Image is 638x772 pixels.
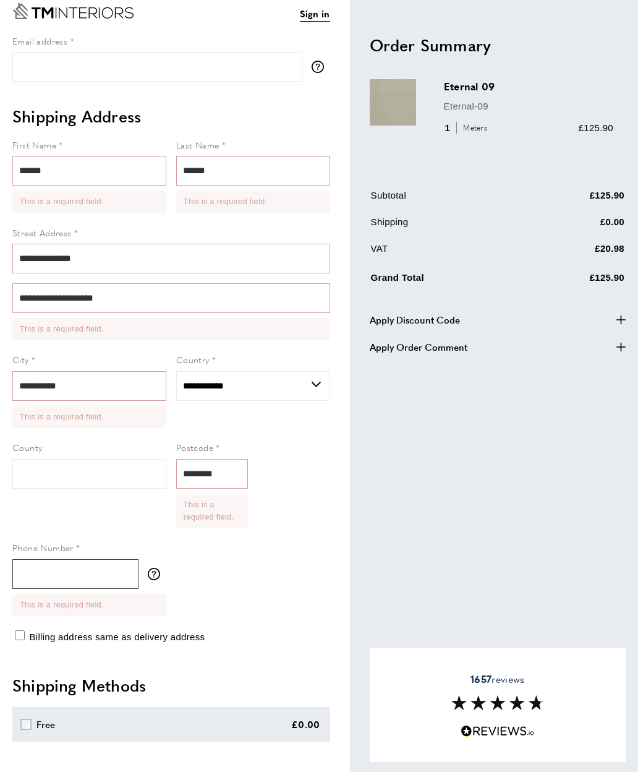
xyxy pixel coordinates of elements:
td: VAT [371,241,524,265]
span: reviews [470,673,524,685]
button: More information [148,568,166,580]
td: Grand Total [371,267,524,294]
span: Apply Order Comment [370,339,467,354]
td: Shipping [371,214,524,238]
span: Email address [12,35,67,47]
span: City [12,353,29,366]
li: This is a required field. [20,411,159,423]
div: £0.00 [291,717,320,732]
li: This is a required field. [20,195,159,208]
div: 1 [444,120,491,135]
span: £125.90 [579,122,613,132]
td: £125.90 [525,267,624,294]
h2: Order Summary [370,33,626,56]
span: Street Address [12,226,72,239]
a: Go to Home page [12,3,134,19]
p: Eternal-09 [444,98,613,113]
h2: Shipping Methods [12,674,330,697]
h2: Shipping Address [12,105,330,127]
li: This is a required field. [184,195,323,208]
h3: Eternal 09 [444,79,613,93]
span: Billing address same as delivery address [29,632,205,642]
button: More information [312,61,330,73]
td: £20.98 [525,241,624,265]
div: Free [36,717,56,732]
span: County [12,441,42,453]
td: £0.00 [525,214,624,238]
td: £125.90 [525,187,624,212]
li: This is a required field. [20,323,323,335]
td: Subtotal [371,187,524,212]
span: Apply Discount Code [370,312,460,327]
li: This is a required field. [20,599,159,611]
img: Eternal 09 [370,79,416,126]
a: Sign in [300,6,330,22]
li: This is a required field. [184,499,240,524]
span: Meters [456,122,490,134]
strong: 1657 [470,672,491,686]
span: First Name [12,139,56,151]
span: Phone Number [12,541,74,554]
span: Country [176,353,210,366]
span: Postcode [176,441,213,453]
img: Reviews section [451,696,544,711]
span: Last Name [176,139,219,151]
img: Reviews.io 5 stars [461,726,535,737]
input: Billing address same as delivery address [15,630,25,640]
